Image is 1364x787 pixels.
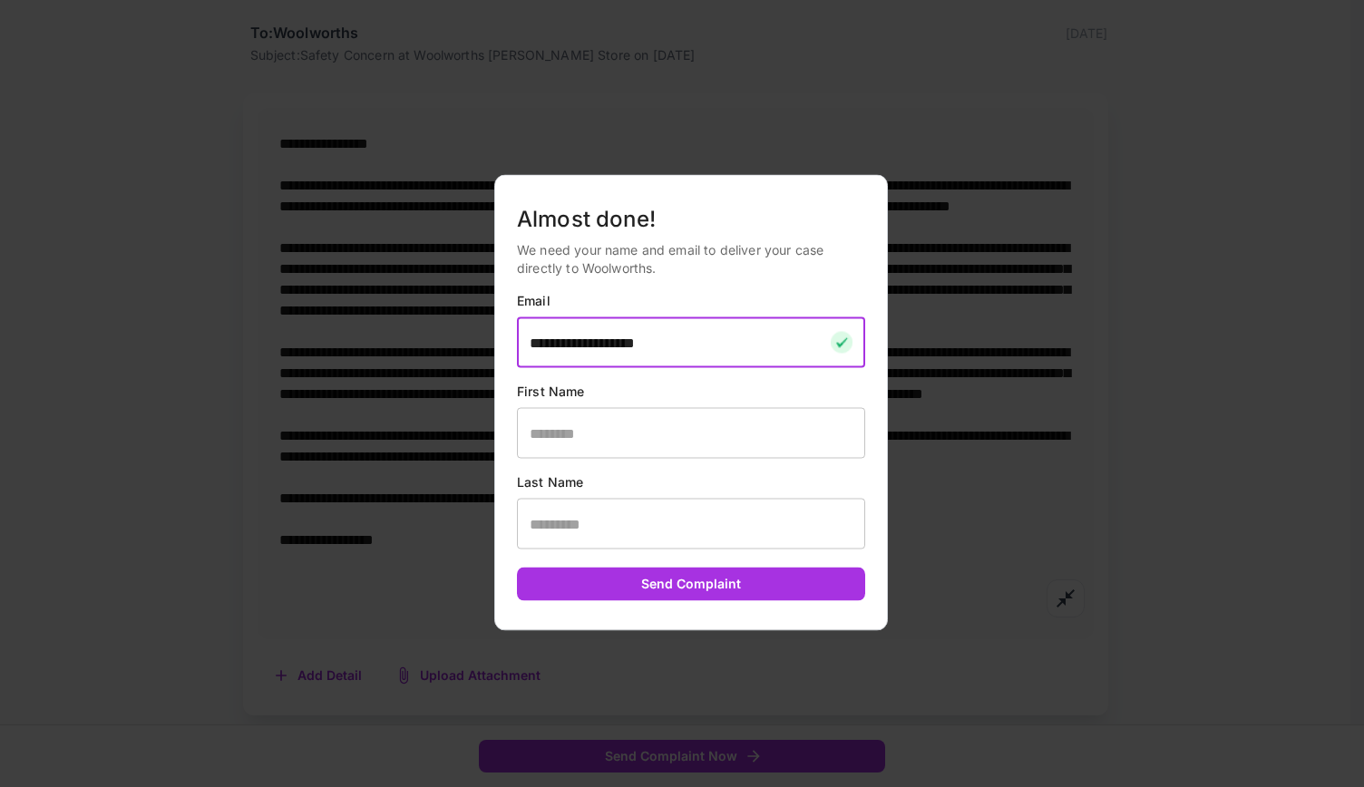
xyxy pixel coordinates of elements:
[517,241,865,277] p: We need your name and email to deliver your case directly to Woolworths.
[517,205,865,234] h5: Almost done!
[517,473,865,491] p: Last Name
[517,292,865,310] p: Email
[517,568,865,601] button: Send Complaint
[831,332,852,354] img: checkmark
[517,383,865,401] p: First Name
